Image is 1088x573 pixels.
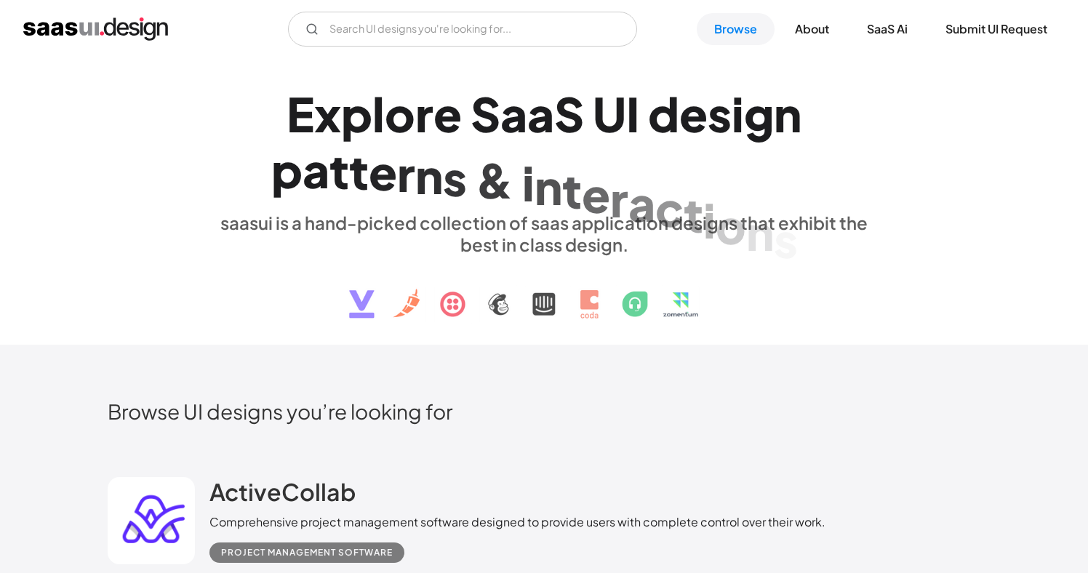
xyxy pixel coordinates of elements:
a: Browse [697,13,775,45]
div: i [732,86,744,142]
div: n [415,147,443,203]
img: text, icon, saas logo [324,255,764,331]
form: Email Form [288,12,637,47]
div: e [369,144,397,200]
h1: Explore SaaS UI design patterns & interactions. [209,86,879,198]
div: Project Management Software [221,544,393,561]
a: SaaS Ai [849,13,925,45]
a: About [777,13,847,45]
div: a [527,86,554,142]
div: r [610,170,628,226]
div: c [655,180,684,236]
div: x [314,86,341,142]
div: o [716,198,746,254]
div: n [774,86,801,142]
div: s [443,149,467,205]
div: I [626,86,639,142]
div: a [628,175,655,231]
div: t [562,162,582,218]
div: e [582,166,610,222]
input: Search UI designs you're looking for... [288,12,637,47]
div: i [703,191,716,247]
div: p [271,142,303,198]
a: home [23,17,168,41]
div: t [329,142,349,198]
div: o [385,86,415,142]
a: ActiveCollab [209,477,356,513]
div: p [341,86,372,142]
div: n [535,159,562,215]
div: S [554,86,584,142]
a: Submit UI Request [928,13,1065,45]
div: e [433,86,462,142]
div: e [679,86,708,142]
div: i [522,155,535,211]
div: n [746,204,774,260]
div: S [471,86,500,142]
div: a [303,142,329,198]
div: & [476,152,513,208]
div: Comprehensive project management software designed to provide users with complete control over th... [209,513,825,531]
h2: ActiveCollab [209,477,356,506]
div: saasui is a hand-picked collection of saas application designs that exhibit the best in class des... [209,212,879,255]
div: l [372,86,385,142]
div: r [415,86,433,142]
div: a [500,86,527,142]
div: U [593,86,626,142]
div: t [349,143,369,199]
div: t [684,185,703,241]
h2: Browse UI designs you’re looking for [108,398,980,424]
div: g [744,86,774,142]
div: r [397,145,415,201]
div: s [774,212,798,268]
div: d [648,86,679,142]
div: s [708,86,732,142]
div: E [287,86,314,142]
